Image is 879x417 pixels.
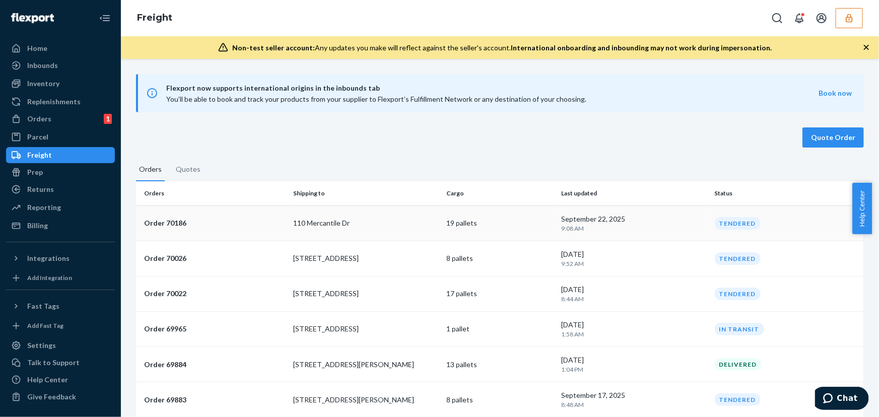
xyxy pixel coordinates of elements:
th: Orders [136,181,289,205]
img: Flexport logo [11,13,54,23]
div: Help Center [27,375,68,385]
span: Non-test seller account: [232,43,315,52]
div: Add Integration [27,273,72,282]
a: Returns [6,181,115,197]
div: Freight [27,150,52,160]
div: TENDERED [715,252,761,265]
div: [DATE] [562,249,707,268]
p: Order 70026 [144,253,285,263]
div: [DATE] [562,355,707,374]
div: Returns [27,184,54,194]
a: Freight [6,147,115,163]
a: Prep [6,164,115,180]
p: [STREET_ADDRESS] [293,253,438,263]
p: 8 pallets [446,395,553,405]
div: Add Fast Tag [27,321,63,330]
button: Quotes [173,164,204,180]
p: [STREET_ADDRESS][PERSON_NAME] [293,360,438,370]
p: 1:04 PM [562,365,707,374]
p: 8:44 AM [562,295,707,303]
a: Replenishments [6,94,115,110]
p: 19 pallets [446,218,553,228]
div: Fast Tags [27,301,59,311]
a: Add Integration [6,270,115,286]
p: 110 Mercantile Dr [293,218,438,228]
p: Order 70022 [144,289,285,299]
div: Inventory [27,79,59,89]
span: Flexport now supports international origins in the inbounds tab [166,82,819,94]
p: 9:52 AM [562,259,707,268]
div: IN TRANSIT [715,323,764,335]
p: 1 pallet [446,324,553,334]
a: Add Fast Tag [6,318,115,333]
button: Fast Tags [6,298,115,314]
a: Home [6,40,115,56]
div: Replenishments [27,97,81,107]
div: Any updates you make will reflect against the seller's account. [232,43,772,53]
a: Orders1 [6,111,115,127]
th: Last updated [558,181,711,205]
div: September 17, 2025 [562,390,707,409]
p: 17 pallets [446,289,553,299]
div: Orders [27,114,51,124]
iframe: Opens a widget where you can chat to one of our agents [815,387,869,412]
button: Give Feedback [6,389,115,405]
ol: breadcrumbs [129,4,180,33]
button: Open Search Box [767,8,787,28]
div: Home [27,43,47,53]
div: Talk to Support [27,358,80,368]
div: Integrations [27,253,70,263]
button: Open account menu [812,8,832,28]
a: Inventory [6,76,115,92]
button: Close Navigation [95,8,115,28]
th: Cargo [442,181,557,205]
a: Parcel [6,129,115,145]
a: Freight [137,12,172,23]
div: Give Feedback [27,392,76,402]
a: Settings [6,337,115,354]
p: [STREET_ADDRESS] [293,289,438,299]
div: [DATE] [562,320,707,338]
p: Order 70186 [144,218,285,228]
button: Quote Order [802,127,864,148]
div: TENDERED [715,288,761,300]
th: Status [711,181,864,205]
button: Open notifications [789,8,809,28]
div: Reporting [27,202,61,213]
th: Shipping to [289,181,442,205]
p: 8:48 AM [562,400,707,409]
div: September 22, 2025 [562,214,707,233]
button: Book now [819,88,852,98]
a: Reporting [6,199,115,216]
button: Integrations [6,250,115,266]
p: Order 69884 [144,360,285,370]
p: 13 pallets [446,360,553,370]
span: International onboarding and inbounding may not work during impersonation. [511,43,772,52]
div: [DATE] [562,285,707,303]
div: Billing [27,221,48,231]
a: Help Center [6,372,115,388]
a: Inbounds [6,57,115,74]
p: 9:08 AM [562,224,707,233]
span: You’ll be able to book and track your products from your supplier to Flexport’s Fulfillment Netwo... [166,95,586,103]
p: [STREET_ADDRESS] [293,324,438,334]
a: Billing [6,218,115,234]
p: 8 pallets [446,253,553,263]
div: Parcel [27,132,48,142]
div: TENDERED [715,217,761,230]
div: Inbounds [27,60,58,71]
p: [STREET_ADDRESS][PERSON_NAME] [293,395,438,405]
button: Talk to Support [6,355,115,371]
button: Orders [136,164,165,181]
p: Order 69965 [144,324,285,334]
div: Prep [27,167,43,177]
button: Help Center [852,183,872,234]
p: Order 69883 [144,395,285,405]
div: DELIVERED [715,358,762,371]
div: Settings [27,340,56,351]
p: 1:58 AM [562,330,707,338]
div: 1 [104,114,112,124]
div: TENDERED [715,393,761,406]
